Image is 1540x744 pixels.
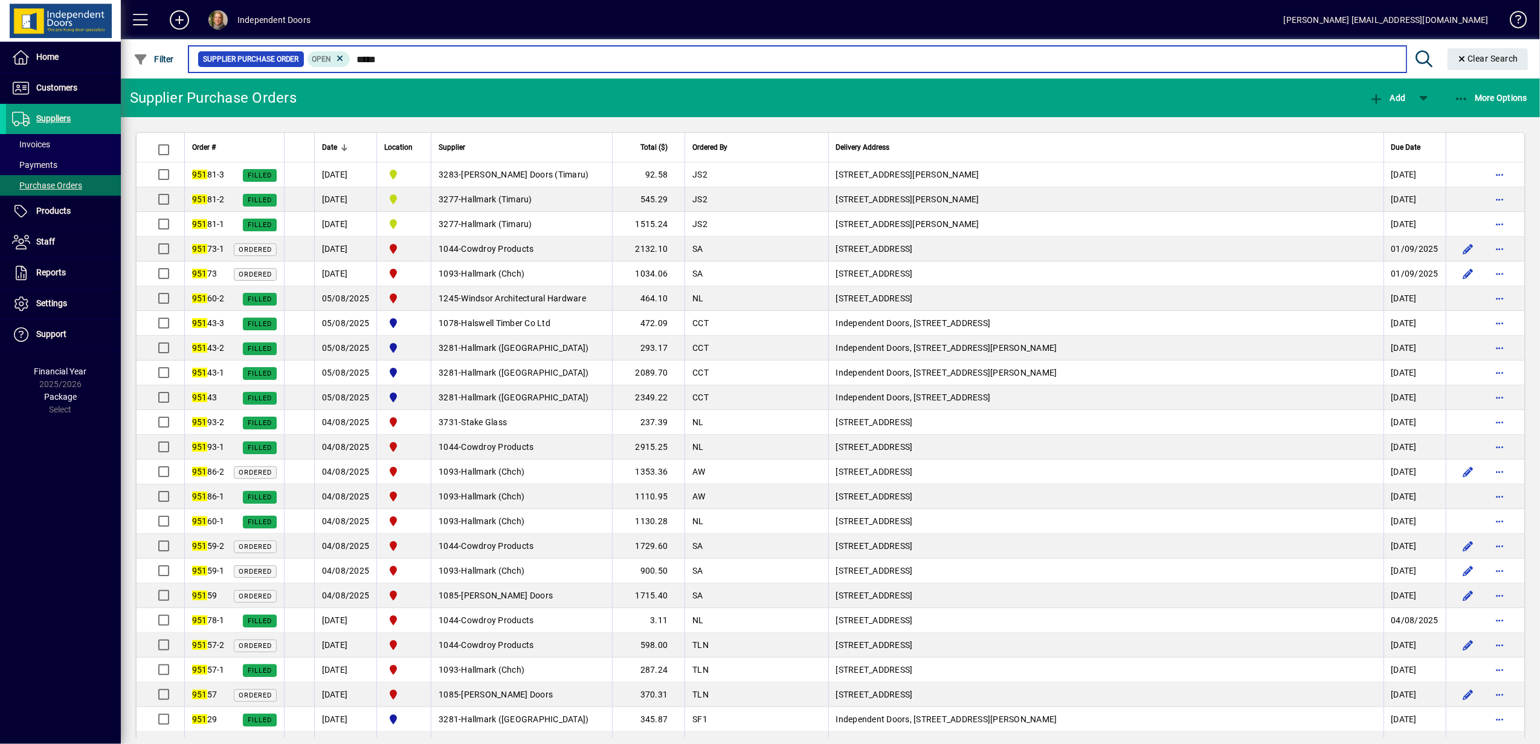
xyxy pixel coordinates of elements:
span: 1078 [439,318,459,328]
td: 04/08/2025 [314,534,377,559]
td: [STREET_ADDRESS] [828,534,1384,559]
span: Stake Glass [462,417,507,427]
a: Home [6,42,121,72]
span: 3731 [439,417,459,427]
a: Settings [6,289,121,319]
mat-chip: Completion Status: Open [308,51,350,67]
span: Hallmark ([GEOGRAPHIC_DATA]) [462,368,589,377]
span: NL [692,417,704,427]
span: Christchurch [384,539,424,553]
span: Hallmark (Chch) [462,492,525,501]
span: Cromwell Central Otago [384,341,424,355]
td: [DATE] [1384,311,1446,336]
span: Purchase Orders [12,181,82,190]
button: More options [1490,388,1509,407]
em: 951 [192,170,207,179]
span: 3283 [439,170,459,179]
button: Edit [1458,561,1478,580]
td: 05/08/2025 [314,336,377,361]
td: [DATE] [1384,583,1446,608]
td: [STREET_ADDRESS][PERSON_NAME] [828,187,1384,212]
td: 1110.95 [612,484,685,509]
span: 60-2 [192,293,225,303]
button: Edit [1458,685,1478,704]
a: Support [6,319,121,350]
span: 1245 [439,293,459,303]
div: Supplier Purchase Orders [130,88,297,107]
em: 951 [192,194,207,204]
span: JS2 [692,170,707,179]
button: Edit [1458,635,1478,655]
td: 04/08/2025 [314,484,377,509]
span: 93-2 [192,417,225,427]
td: [DATE] [1384,410,1446,435]
div: Ordered By [692,141,820,154]
td: [STREET_ADDRESS][PERSON_NAME] [828,212,1384,237]
span: Filled [248,320,272,328]
span: Hallmark (Chch) [462,467,525,476]
span: Filled [248,221,272,229]
td: [STREET_ADDRESS][PERSON_NAME] [828,162,1384,187]
span: Timaru [384,167,424,182]
em: 951 [192,393,207,402]
button: More Options [1451,87,1531,109]
div: Supplier [439,141,605,154]
span: JS2 [692,219,707,229]
td: - [431,261,612,286]
td: 04/08/2025 [314,509,377,534]
button: More options [1490,685,1509,704]
span: 59-2 [192,541,225,551]
td: 1729.60 [612,534,685,559]
span: Christchurch [384,464,424,479]
span: SA [692,566,703,576]
span: Hallmark ([GEOGRAPHIC_DATA]) [462,393,589,402]
td: [DATE] [1384,212,1446,237]
span: Hallmark (Chch) [462,566,525,576]
span: NL [692,442,704,452]
td: [DATE] [1384,460,1446,484]
td: - [431,336,612,361]
span: Ordered [239,543,272,551]
td: - [431,286,612,311]
span: Supplier Purchase Order [203,53,299,65]
em: 951 [192,293,207,303]
td: 293.17 [612,336,685,361]
td: 2132.10 [612,237,685,261]
span: Cowdroy Products [462,244,534,254]
div: [PERSON_NAME] [EMAIL_ADDRESS][DOMAIN_NAME] [1284,10,1489,30]
span: Cromwell Central Otago [384,365,424,380]
span: Christchurch [384,514,424,528]
span: Halswell Timber Co Ltd [462,318,551,328]
span: 1093 [439,269,459,278]
td: - [431,460,612,484]
em: 951 [192,541,207,551]
td: [STREET_ADDRESS] [828,509,1384,534]
span: 1093 [439,566,459,576]
td: [STREET_ADDRESS] [828,237,1384,261]
span: Christchurch [384,440,424,454]
td: [STREET_ADDRESS] [828,484,1384,509]
td: [DATE] [314,261,377,286]
button: More options [1490,412,1509,432]
button: Profile [199,9,237,31]
span: Hallmark ([GEOGRAPHIC_DATA]) [462,343,589,353]
button: More options [1490,512,1509,531]
span: Filled [248,295,272,303]
span: Staff [36,237,55,246]
td: [DATE] [1384,385,1446,410]
em: 951 [192,516,207,526]
span: Suppliers [36,114,71,123]
span: Christchurch [384,588,424,603]
span: Timaru [384,192,424,207]
td: 1353.36 [612,460,685,484]
span: 60-1 [192,516,225,526]
button: Edit [1458,586,1478,605]
span: 43 [192,393,217,402]
button: More options [1490,660,1509,679]
span: Christchurch [384,489,424,504]
span: NL [692,516,704,526]
span: 93-1 [192,442,225,452]
span: Filled [248,493,272,501]
em: 951 [192,442,207,452]
span: Filled [248,370,272,377]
